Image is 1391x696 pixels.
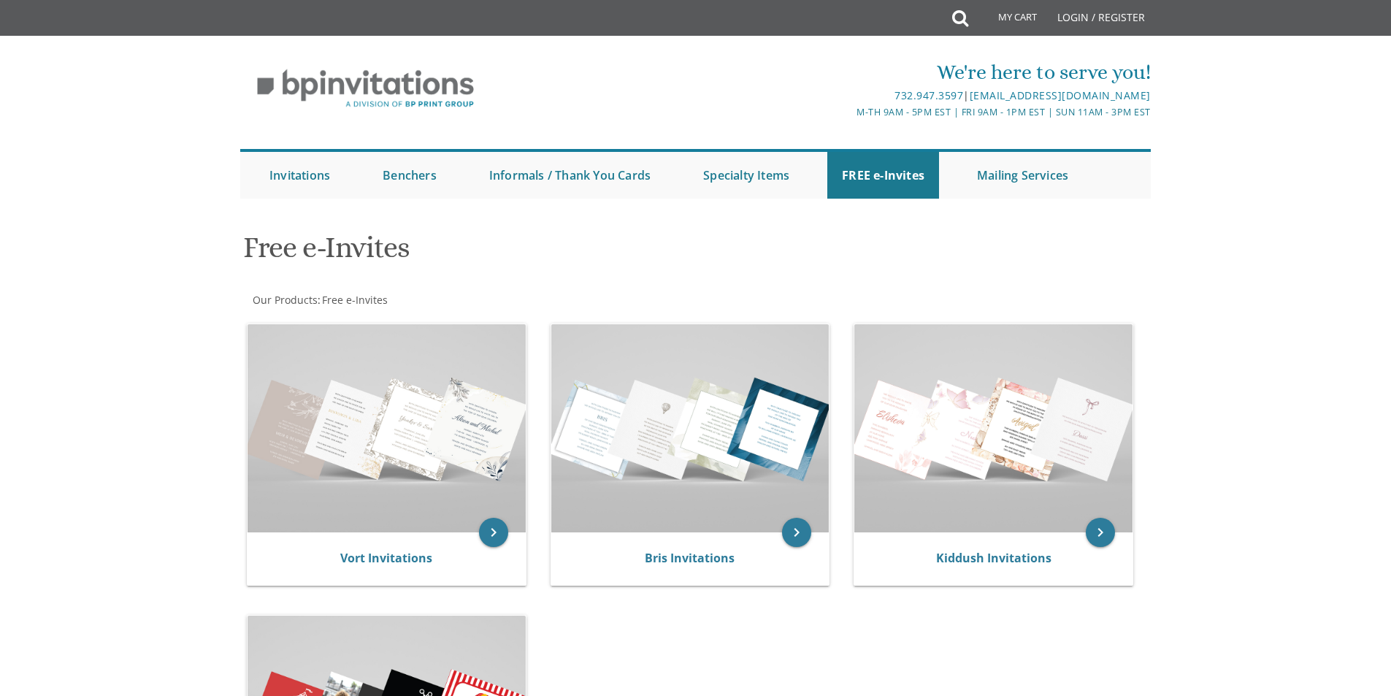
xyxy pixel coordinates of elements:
h1: Free e-Invites [243,232,839,275]
a: Bris Invitations [645,550,735,566]
img: Bris Invitations [551,324,829,532]
a: Mailing Services [962,152,1083,199]
a: [EMAIL_ADDRESS][DOMAIN_NAME] [970,88,1151,102]
div: | [545,87,1151,104]
a: Specialty Items [689,152,804,199]
a: Benchers [368,152,451,199]
a: Informals / Thank You Cards [475,152,665,199]
a: Vort Invitations [340,550,432,566]
a: My Cart [967,1,1047,38]
img: Vort Invitations [248,324,526,532]
a: keyboard_arrow_right [1086,518,1115,547]
span: Free e-Invites [322,293,388,307]
a: Free e-Invites [321,293,388,307]
a: 732.947.3597 [894,88,963,102]
a: Our Products [251,293,318,307]
img: BP Invitation Loft [240,58,491,119]
div: M-Th 9am - 5pm EST | Fri 9am - 1pm EST | Sun 11am - 3pm EST [545,104,1151,120]
div: We're here to serve you! [545,58,1151,87]
a: Kiddush Invitations [936,550,1051,566]
a: keyboard_arrow_right [782,518,811,547]
div: : [240,293,696,307]
a: Invitations [255,152,345,199]
a: FREE e-Invites [827,152,939,199]
img: Kiddush Invitations [854,324,1133,532]
a: keyboard_arrow_right [479,518,508,547]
